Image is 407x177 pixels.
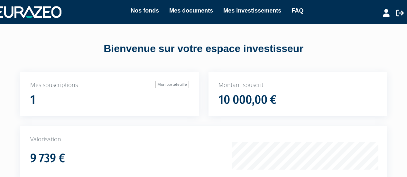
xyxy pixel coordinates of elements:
[30,152,65,165] h1: 9 739 €
[30,135,377,144] p: Valorisation
[30,81,189,89] p: Mes souscriptions
[169,6,213,15] a: Mes documents
[218,93,276,107] h1: 10 000,00 €
[30,93,35,107] h1: 1
[131,6,159,15] a: Nos fonds
[218,81,377,89] p: Montant souscrit
[5,41,402,56] div: Bienvenue sur votre espace investisseur
[291,6,303,15] a: FAQ
[223,6,281,15] a: Mes investissements
[155,81,189,88] a: Mon portefeuille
